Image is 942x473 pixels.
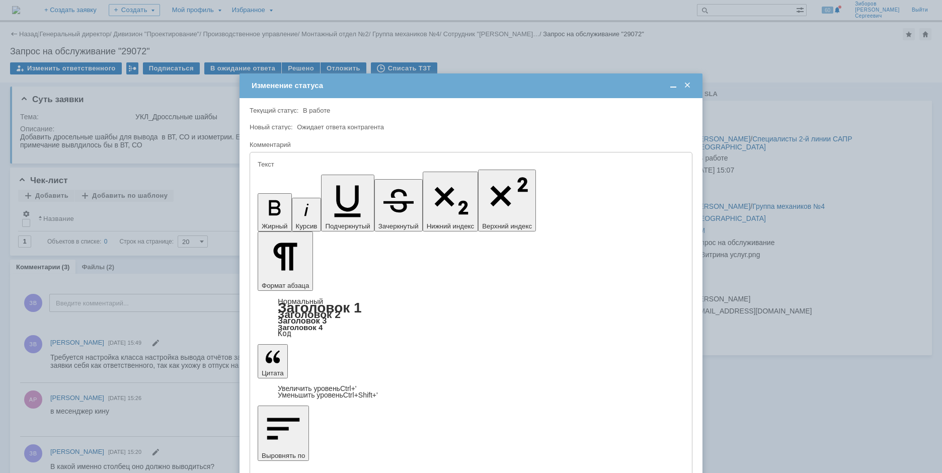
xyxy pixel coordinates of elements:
[321,175,374,231] button: Подчеркнутый
[262,222,288,230] span: Жирный
[278,308,341,320] a: Заголовок 2
[325,222,370,230] span: Подчеркнутый
[482,222,532,230] span: Верхний индекс
[427,222,475,230] span: Нижний индекс
[278,384,357,392] a: Increase
[668,81,678,90] span: Свернуть (Ctrl + M)
[258,406,309,461] button: Выровнять по
[278,391,378,399] a: Decrease
[258,161,682,168] div: Текст
[262,282,309,289] span: Формат абзаца
[278,297,323,305] a: Нормальный
[278,323,323,332] a: Заголовок 4
[258,231,313,291] button: Формат абзаца
[262,369,284,377] span: Цитата
[278,329,291,338] a: Код
[258,344,288,378] button: Цитата
[250,123,293,131] label: Новый статус:
[478,170,536,231] button: Верхний индекс
[303,107,330,114] span: В работе
[292,198,322,231] button: Курсив
[252,81,692,90] div: Изменение статуса
[297,123,384,131] span: Ожидает ответа контрагента
[682,81,692,90] span: Закрыть
[423,172,479,231] button: Нижний индекс
[296,222,318,230] span: Курсив
[278,316,327,325] a: Заголовок 3
[250,107,298,114] label: Текущий статус:
[258,298,684,337] div: Формат абзаца
[374,179,423,231] button: Зачеркнутый
[340,384,357,392] span: Ctrl+'
[250,140,690,150] div: Комментарий
[278,300,362,316] a: Заголовок 1
[378,222,419,230] span: Зачеркнутый
[258,385,684,399] div: Цитата
[343,391,378,399] span: Ctrl+Shift+'
[262,452,305,459] span: Выровнять по
[258,193,292,231] button: Жирный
